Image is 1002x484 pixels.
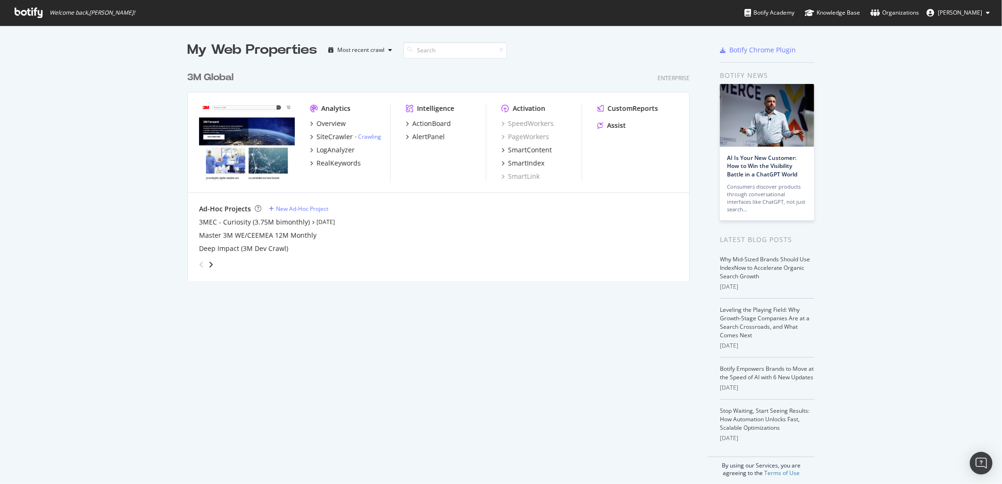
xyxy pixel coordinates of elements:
div: Enterprise [658,74,690,82]
a: LogAnalyzer [310,145,355,155]
button: [PERSON_NAME] [919,5,997,20]
div: Botify Chrome Plugin [729,45,796,55]
div: Activation [513,104,545,113]
div: ActionBoard [412,119,451,128]
a: Assist [597,121,626,130]
a: RealKeywords [310,159,361,168]
div: Assist [607,121,626,130]
div: AlertPanel [412,132,445,142]
div: - [355,133,381,141]
a: AlertPanel [406,132,445,142]
a: SmartIndex [501,159,544,168]
div: RealKeywords [317,159,361,168]
a: Deep Impact (3M Dev Crawl) [199,244,288,253]
a: 3M Global [187,71,237,84]
div: CustomReports [608,104,658,113]
div: LogAnalyzer [317,145,355,155]
div: New Ad-Hoc Project [276,205,328,213]
a: SpeedWorkers [501,119,554,128]
a: Botify Empowers Brands to Move at the Speed of AI with 6 New Updates [720,365,814,381]
div: [DATE] [720,342,815,350]
div: Analytics [321,104,351,113]
div: Consumers discover products through conversational interfaces like ChatGPT, not just search… [727,183,807,213]
input: Search [403,42,507,58]
img: AI Is Your New Customer: How to Win the Visibility Battle in a ChatGPT World [720,84,814,147]
div: Knowledge Base [805,8,860,17]
div: angle-right [208,260,214,269]
a: Crawling [358,133,381,141]
div: [DATE] [720,283,815,291]
a: Overview [310,119,346,128]
div: SmartContent [508,145,552,155]
div: My Web Properties [187,41,317,59]
div: SiteCrawler [317,132,353,142]
a: Stop Waiting, Start Seeing Results: How Automation Unlocks Fast, Scalable Optimizations [720,407,810,432]
a: AI Is Your New Customer: How to Win the Visibility Battle in a ChatGPT World [727,154,797,178]
a: Master 3M WE/CEEMEA 12M Monthly [199,231,317,240]
span: Alexander Parrales [938,8,982,17]
a: New Ad-Hoc Project [269,205,328,213]
button: Most recent crawl [325,42,396,58]
div: Botify news [720,70,815,81]
div: Ad-Hoc Projects [199,204,251,214]
a: ActionBoard [406,119,451,128]
a: Why Mid-Sized Brands Should Use IndexNow to Accelerate Organic Search Growth [720,255,810,280]
a: Leveling the Playing Field: Why Growth-Stage Companies Are at a Search Crossroads, and What Comes... [720,306,810,339]
div: grid [187,59,697,281]
a: CustomReports [597,104,658,113]
div: Most recent crawl [337,47,384,53]
div: Overview [317,119,346,128]
div: Open Intercom Messenger [970,452,993,475]
a: 3MEC - Curiosity (3.75M bimonthly) [199,217,310,227]
span: Welcome back, [PERSON_NAME] ! [50,9,135,17]
div: Latest Blog Posts [720,234,815,245]
div: angle-left [195,257,208,272]
a: PageWorkers [501,132,549,142]
div: Organizations [870,8,919,17]
div: Botify Academy [744,8,794,17]
div: [DATE] [720,384,815,392]
div: 3M Global [187,71,234,84]
a: Botify Chrome Plugin [720,45,796,55]
div: [DATE] [720,434,815,442]
a: SmartContent [501,145,552,155]
a: SiteCrawler- Crawling [310,132,381,142]
div: Intelligence [417,104,454,113]
div: By using our Services, you are agreeing to the [708,457,815,477]
div: SmartIndex [508,159,544,168]
a: [DATE] [317,218,335,226]
a: Terms of Use [765,469,800,477]
img: www.command.com [199,104,295,180]
a: SmartLink [501,172,540,181]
